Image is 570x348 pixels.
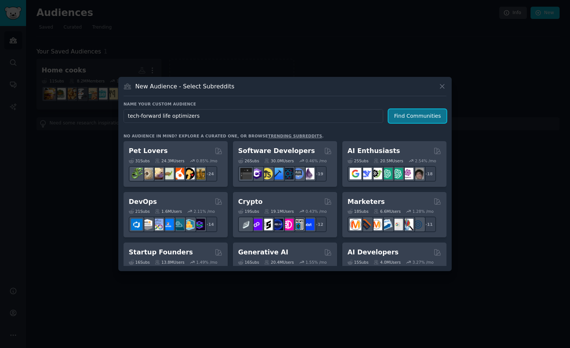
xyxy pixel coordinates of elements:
h2: Marketers [348,197,385,206]
div: 6.6M Users [374,209,401,214]
img: defiblockchain [282,219,294,230]
div: 3.27 % /mo [413,260,434,265]
img: MarketingResearch [402,219,413,230]
img: 0xPolygon [251,219,262,230]
div: 1.49 % /mo [196,260,217,265]
img: OpenAIDev [402,168,413,179]
img: bigseo [360,219,372,230]
h3: New Audience - Select Subreddits [135,82,234,90]
input: Pick a short name, like "Digital Marketers" or "Movie-Goers" [124,109,383,123]
div: 0.85 % /mo [196,158,217,163]
h2: Software Developers [238,146,315,156]
h2: Startup Founders [129,248,193,257]
img: DevOpsLinks [162,219,174,230]
div: + 18 [420,166,436,182]
div: 1.28 % /mo [413,209,434,214]
div: 4.0M Users [374,260,401,265]
img: Docker_DevOps [152,219,163,230]
img: googleads [391,219,403,230]
img: dogbreed [193,168,205,179]
img: ballpython [141,168,153,179]
div: 19.1M Users [264,209,294,214]
img: platformengineering [173,219,184,230]
div: 26 Sub s [238,158,259,163]
div: 2.54 % /mo [415,158,436,163]
a: trending subreddits [268,134,322,138]
img: CryptoNews [292,219,304,230]
div: 16 Sub s [129,260,150,265]
img: PlatformEngineers [193,219,205,230]
div: + 11 [420,217,436,232]
h2: Generative AI [238,248,288,257]
img: herpetology [131,168,142,179]
img: elixir [303,168,314,179]
img: chatgpt_prompts_ [391,168,403,179]
img: GoogleGeminiAI [350,168,361,179]
h2: Crypto [238,197,263,206]
div: 30.0M Users [264,158,294,163]
div: 25 Sub s [348,158,368,163]
img: defi_ [303,219,314,230]
div: 20.5M Users [374,158,403,163]
img: content_marketing [350,219,361,230]
div: 15 Sub s [348,260,368,265]
div: 2.11 % /mo [194,209,215,214]
img: DeepSeek [360,168,372,179]
img: iOSProgramming [272,168,283,179]
img: AWS_Certified_Experts [141,219,153,230]
div: 16 Sub s [238,260,259,265]
div: 31 Sub s [129,158,150,163]
div: 18 Sub s [348,209,368,214]
img: chatgpt_promptDesign [381,168,393,179]
button: Find Communities [388,109,446,123]
img: AskComputerScience [292,168,304,179]
div: + 14 [202,217,217,232]
img: turtle [162,168,174,179]
div: 13.8M Users [155,260,184,265]
img: aws_cdk [183,219,195,230]
h2: Pet Lovers [129,146,168,156]
div: 0.43 % /mo [305,209,327,214]
img: OnlineMarketing [412,219,424,230]
div: 24.3M Users [155,158,184,163]
div: 1.55 % /mo [305,260,327,265]
img: csharp [251,168,262,179]
h2: AI Enthusiasts [348,146,400,156]
div: 1.6M Users [155,209,182,214]
div: 21 Sub s [129,209,150,214]
div: 20.4M Users [264,260,294,265]
img: ethstaker [261,219,273,230]
img: web3 [272,219,283,230]
div: + 19 [311,166,327,182]
img: reactnative [282,168,294,179]
div: 0.46 % /mo [305,158,327,163]
h2: AI Developers [348,248,398,257]
img: software [240,168,252,179]
img: AItoolsCatalog [371,168,382,179]
img: cockatiel [173,168,184,179]
img: learnjavascript [261,168,273,179]
div: + 24 [202,166,217,182]
h2: DevOps [129,197,157,206]
div: 19 Sub s [238,209,259,214]
div: No audience in mind? Explore a curated one, or browse . [124,133,324,139]
img: leopardgeckos [152,168,163,179]
h3: Name your custom audience [124,101,446,107]
img: ArtificalIntelligence [412,168,424,179]
img: AskMarketing [371,219,382,230]
img: PetAdvice [183,168,195,179]
img: Emailmarketing [381,219,393,230]
img: ethfinance [240,219,252,230]
div: + 12 [311,217,327,232]
img: azuredevops [131,219,142,230]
